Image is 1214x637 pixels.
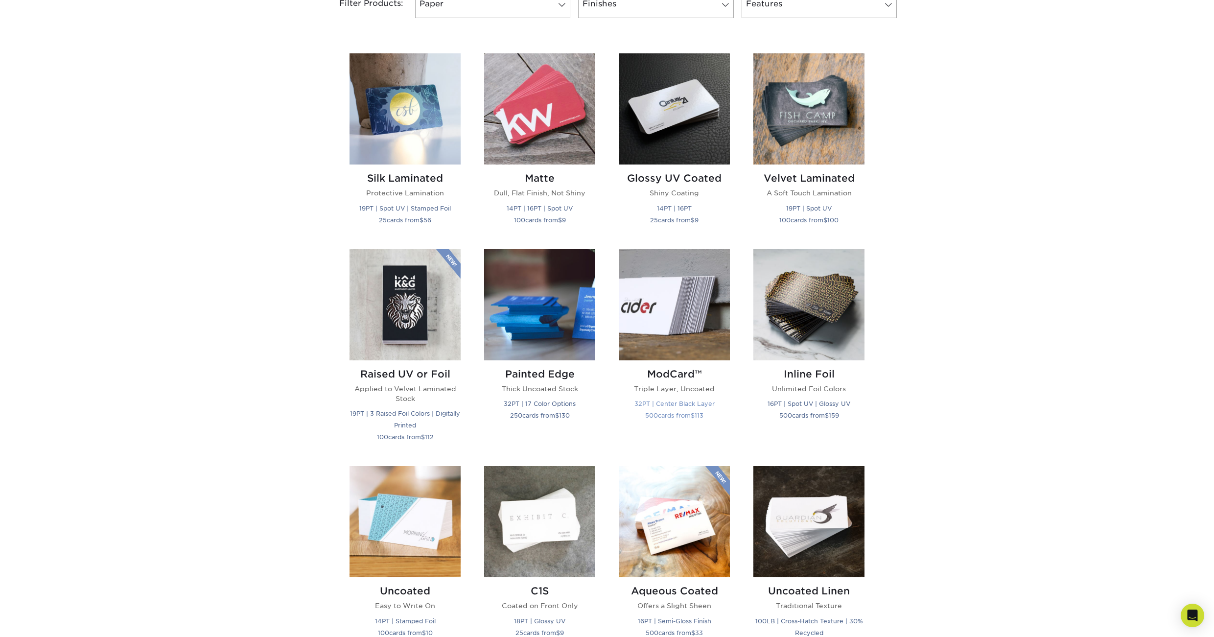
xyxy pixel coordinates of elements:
span: $ [422,629,426,637]
small: 100LB | Cross-Hatch Texture | 30% Recycled [755,617,863,637]
h2: Glossy UV Coated [619,172,730,184]
h2: Painted Edge [484,368,595,380]
span: 25 [650,216,658,224]
img: Aqueous Coated Business Cards [619,466,730,577]
span: 9 [562,216,566,224]
p: Triple Layer, Uncoated [619,384,730,394]
a: Inline Foil Business Cards Inline Foil Unlimited Foil Colors 16PT | Spot UV | Glossy UV 500cards ... [753,249,864,455]
small: cards from [379,216,431,224]
p: Easy to Write On [350,601,461,611]
small: cards from [646,629,703,637]
span: $ [691,629,695,637]
span: 9 [695,216,699,224]
small: cards from [779,216,839,224]
img: Silk Laminated Business Cards [350,53,461,165]
small: 14PT | 16PT [657,205,692,212]
small: cards from [650,216,699,224]
span: 100 [514,216,525,224]
small: 19PT | Spot UV [786,205,832,212]
img: C1S Business Cards [484,466,595,577]
span: $ [825,412,829,419]
span: $ [420,216,423,224]
a: Velvet Laminated Business Cards Velvet Laminated A Soft Touch Lamination 19PT | Spot UV 100cards ... [753,53,864,237]
h2: Velvet Laminated [753,172,864,184]
div: Open Intercom Messenger [1181,604,1204,627]
h2: Raised UV or Foil [350,368,461,380]
span: 112 [425,433,434,441]
span: 500 [645,412,658,419]
p: Unlimited Foil Colors [753,384,864,394]
img: New Product [705,466,730,495]
small: 14PT | Stamped Foil [375,617,436,625]
img: Velvet Laminated Business Cards [753,53,864,165]
span: 100 [779,216,791,224]
span: 10 [426,629,433,637]
img: Painted Edge Business Cards [484,249,595,360]
span: 25 [379,216,387,224]
small: cards from [377,433,434,441]
span: 100 [377,433,388,441]
a: Glossy UV Coated Business Cards Glossy UV Coated Shiny Coating 14PT | 16PT 25cards from$9 [619,53,730,237]
span: 100 [827,216,839,224]
h2: Uncoated Linen [753,585,864,597]
a: Raised UV or Foil Business Cards Raised UV or Foil Applied to Velvet Laminated Stock 19PT | 3 Rai... [350,249,461,455]
img: Uncoated Linen Business Cards [753,466,864,577]
span: 500 [646,629,658,637]
span: $ [421,433,425,441]
small: 19PT | 3 Raised Foil Colors | Digitally Printed [350,410,460,429]
small: cards from [378,629,433,637]
small: 16PT | Semi-Gloss Finish [638,617,711,625]
small: cards from [645,412,703,419]
small: 32PT | 17 Color Options [504,400,576,407]
span: $ [558,216,562,224]
img: New Product [436,249,461,279]
span: $ [823,216,827,224]
small: cards from [510,412,570,419]
h2: Inline Foil [753,368,864,380]
span: 33 [695,629,703,637]
small: 14PT | 16PT | Spot UV [507,205,573,212]
small: 32PT | Center Black Layer [634,400,715,407]
small: 19PT | Spot UV | Stamped Foil [359,205,451,212]
h2: ModCard™ [619,368,730,380]
small: 16PT | Spot UV | Glossy UV [768,400,850,407]
small: cards from [779,412,839,419]
h2: Aqueous Coated [619,585,730,597]
p: Offers a Slight Sheen [619,601,730,611]
span: $ [691,216,695,224]
small: cards from [515,629,564,637]
small: cards from [514,216,566,224]
a: ModCard™ Business Cards ModCard™ Triple Layer, Uncoated 32PT | Center Black Layer 500cards from$113 [619,249,730,455]
span: 500 [779,412,792,419]
p: Applied to Velvet Laminated Stock [350,384,461,404]
span: 9 [560,629,564,637]
img: Glossy UV Coated Business Cards [619,53,730,165]
h2: Uncoated [350,585,461,597]
a: Matte Business Cards Matte Dull, Flat Finish, Not Shiny 14PT | 16PT | Spot UV 100cards from$9 [484,53,595,237]
p: A Soft Touch Lamination [753,188,864,198]
img: Matte Business Cards [484,53,595,165]
p: Traditional Texture [753,601,864,611]
span: 25 [515,629,523,637]
span: 130 [559,412,570,419]
p: Shiny Coating [619,188,730,198]
h2: Silk Laminated [350,172,461,184]
span: $ [556,629,560,637]
img: ModCard™ Business Cards [619,249,730,360]
a: Painted Edge Business Cards Painted Edge Thick Uncoated Stock 32PT | 17 Color Options 250cards fr... [484,249,595,455]
h2: C1S [484,585,595,597]
a: Silk Laminated Business Cards Silk Laminated Protective Lamination 19PT | Spot UV | Stamped Foil ... [350,53,461,237]
p: Thick Uncoated Stock [484,384,595,394]
span: 250 [510,412,522,419]
span: 159 [829,412,839,419]
span: $ [691,412,695,419]
img: Uncoated Business Cards [350,466,461,577]
img: Inline Foil Business Cards [753,249,864,360]
span: $ [555,412,559,419]
h2: Matte [484,172,595,184]
small: 18PT | Glossy UV [514,617,565,625]
span: 56 [423,216,431,224]
span: 100 [378,629,389,637]
p: Coated on Front Only [484,601,595,611]
p: Protective Lamination [350,188,461,198]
